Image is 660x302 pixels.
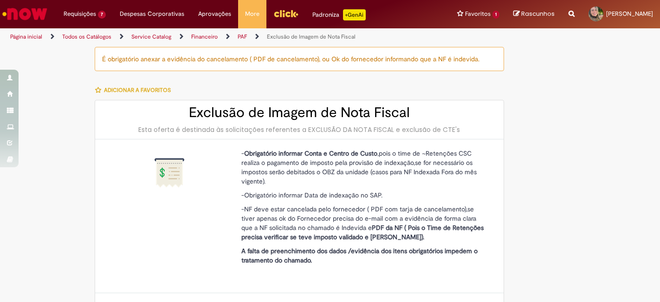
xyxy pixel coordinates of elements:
div: É obrigatório anexar a evidência do cancelamento ( PDF de cancelamento), ou Ok do fornecedor info... [95,47,504,71]
a: Todos os Catálogos [62,33,111,40]
h2: Exclusão de Imagem de Nota Fiscal [104,105,494,120]
span: [PERSON_NAME] [606,10,653,18]
img: ServiceNow [1,5,49,23]
span: Despesas Corporativas [120,9,184,19]
div: Esta oferta é destinada às solicitações referentes a EXCLUSÃO DA NOTA FISCAL e exclusão de CTE's [104,125,494,134]
a: Financeiro [191,33,218,40]
span: Adicionar a Favoritos [104,86,171,94]
span: Requisições [64,9,96,19]
span: Aprovações [198,9,231,19]
span: Rascunhos [521,9,555,18]
p: - ,pois o time de ~Retenções CSC realiza o pagamento de imposto pela provisão de indexação,se for... [241,149,487,186]
p: -NF deve estar cancelada pelo fornecedor ( PDF com tarja de cancelamento),se tiver apenas ok do F... [241,204,487,242]
ul: Trilhas de página [7,28,433,46]
img: Exclusão de Imagem de Nota Fiscal [155,158,184,188]
a: Página inicial [10,33,42,40]
strong: Obrigatório informar Conta e Centro de Custo [244,149,377,158]
a: PAF [238,33,247,40]
span: 1 [492,11,499,19]
span: More [245,9,259,19]
img: click_logo_yellow_360x200.png [273,7,298,20]
span: Favoritos [465,9,491,19]
a: Service Catalog [131,33,171,40]
p: -Obrigatório informar Data de indexação no SAP. [241,190,487,200]
span: 7 [98,11,106,19]
p: +GenAi [343,9,366,20]
a: Exclusão de Imagem de Nota Fiscal [267,33,356,40]
a: Rascunhos [513,10,555,19]
strong: A falta de preenchimento dos dados /evidência dos itens obrigatórios impedem o tratamento do cham... [241,247,478,264]
div: Padroniza [312,9,366,20]
button: Adicionar a Favoritos [95,80,176,100]
strong: PDF da NF ( Pois o Time de Retenções precisa verificar se teve imposto validado e [PERSON_NAME]). [241,223,484,241]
